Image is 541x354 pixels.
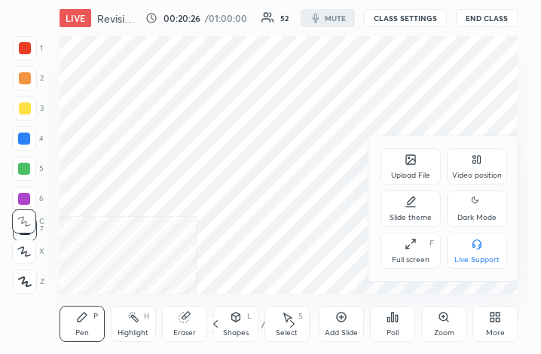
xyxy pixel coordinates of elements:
div: Video position [452,172,502,179]
div: F [429,240,434,247]
div: Full screen [392,256,429,264]
div: Slide theme [390,214,432,221]
div: Upload File [391,172,430,179]
div: Dark Mode [457,214,497,221]
div: Live Support [454,256,500,264]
